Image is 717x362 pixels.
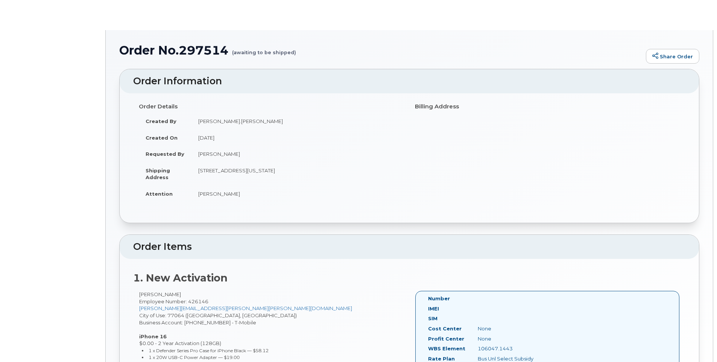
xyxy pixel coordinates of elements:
[472,335,541,342] div: None
[133,76,685,87] h2: Order Information
[415,103,680,110] h4: Billing Address
[428,335,464,342] label: Profit Center
[428,345,465,352] label: WBS Element
[139,298,208,304] span: Employee Number: 426146
[119,44,642,57] h1: Order No.297514
[191,129,404,146] td: [DATE]
[149,348,269,353] small: 1 x Defender Series Pro Case for iPhone Black — $58.12
[232,44,296,55] small: (awaiting to be shipped)
[428,315,437,322] label: SIM
[428,305,439,312] label: IMEI
[146,191,173,197] strong: Attention
[191,113,404,129] td: [PERSON_NAME].[PERSON_NAME]
[149,354,240,360] small: 1 x 20W USB-C Power Adapter — $19.00
[146,167,170,181] strong: Shipping Address
[428,325,462,332] label: Cost Center
[191,146,404,162] td: [PERSON_NAME]
[428,295,450,302] label: Number
[191,162,404,186] td: [STREET_ADDRESS][US_STATE]
[191,186,404,202] td: [PERSON_NAME]
[139,103,404,110] h4: Order Details
[133,272,228,284] strong: 1. New Activation
[472,325,541,332] div: None
[133,242,685,252] h2: Order Items
[146,118,176,124] strong: Created By
[139,305,352,311] a: [PERSON_NAME][EMAIL_ADDRESS][PERSON_NAME][PERSON_NAME][DOMAIN_NAME]
[146,135,178,141] strong: Created On
[646,49,699,64] a: Share Order
[139,333,167,339] strong: iPhone 16
[146,151,184,157] strong: Requested By
[472,345,541,352] div: 106047.1443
